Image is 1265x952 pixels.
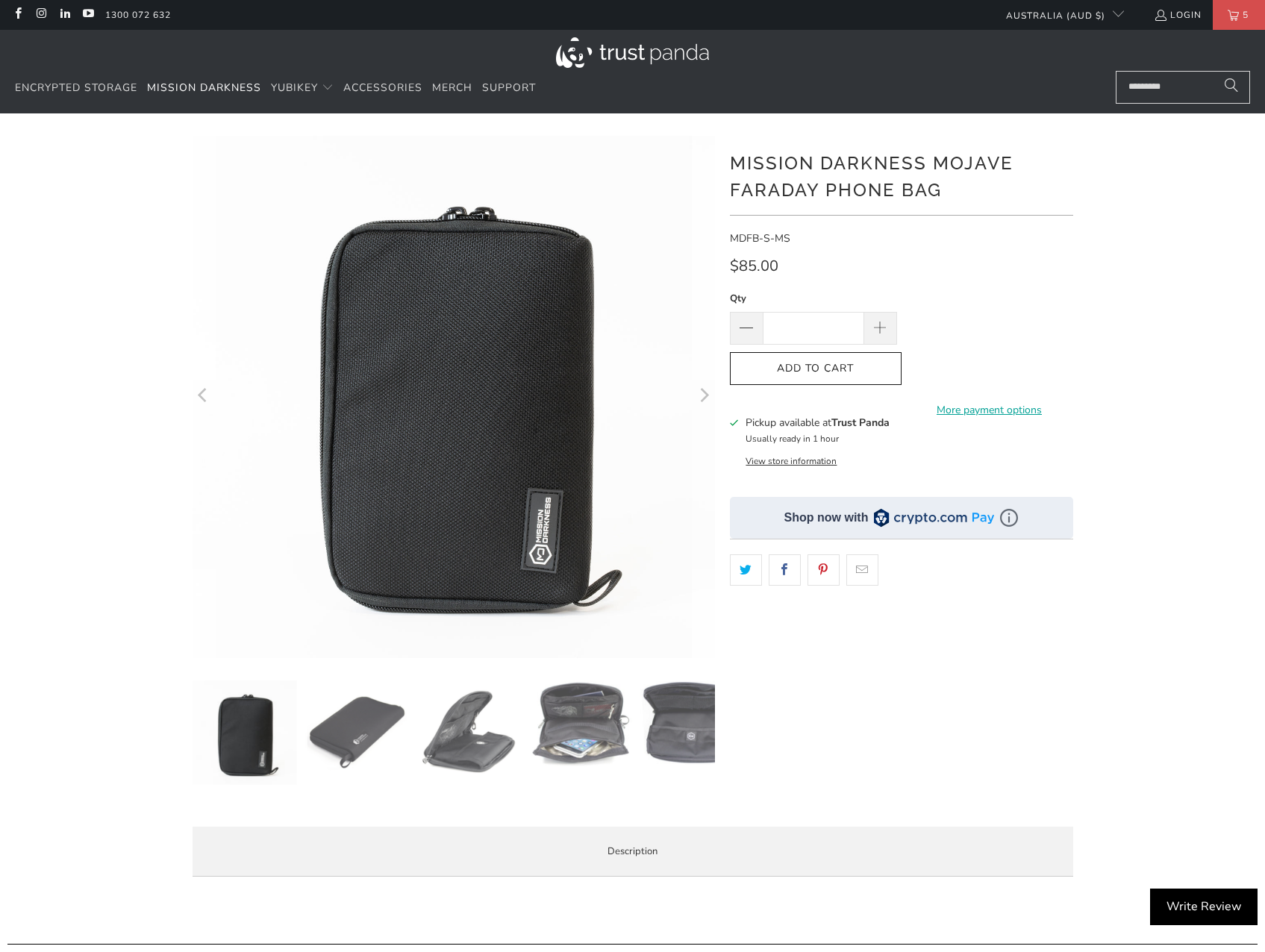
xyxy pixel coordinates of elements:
[1150,889,1258,926] div: Write Review
[846,554,878,586] a: Email this to a friend
[147,81,261,95] span: Mission Darkness
[769,554,801,586] a: Share this on Facebook
[105,7,171,23] a: 1300 072 632
[34,9,47,21] a: Trust Panda Australia on Instagram
[730,256,778,276] span: $85.00
[831,416,890,430] b: Trust Panda
[81,9,94,21] a: Trust Panda Australia on YouTube
[58,9,71,21] a: Trust Panda Australia on LinkedIn
[15,81,137,95] span: Encrypted Storage
[304,680,409,785] img: Mission Darkness Mojave Faraday Phone Bag - Trust Panda
[271,71,334,106] summary: YubiKey
[343,81,422,95] span: Accessories
[746,433,839,445] small: Usually ready in 1 hour
[746,363,886,375] span: Add to Cart
[730,352,902,386] button: Add to Cart
[15,71,536,106] nav: Translation missing: en.navigation.header.main_nav
[271,81,318,95] span: YubiKey
[193,136,715,658] a: Mission Darkness Mojave Faraday Phone Bag
[432,81,472,95] span: Merch
[730,554,762,586] a: Share this on Twitter
[746,455,837,467] button: View store information
[1116,71,1250,104] input: Search...
[730,147,1073,204] h1: Mission Darkness Mojave Faraday Phone Bag
[15,71,137,106] a: Encrypted Storage
[746,415,890,430] h3: Pickup available at
[482,71,536,106] a: Support
[193,680,297,785] img: Mission Darkness Mojave Faraday Phone Bag
[11,9,24,21] a: Trust Panda Australia on Facebook
[730,290,897,307] label: Qty
[1213,71,1250,104] button: Search
[784,510,869,526] div: Shop now with
[528,680,633,767] img: Mission Darkness Mojave Faraday Phone Bag - Trust Panda
[147,71,261,106] a: Mission Darkness
[1154,7,1202,23] a: Login
[692,136,716,658] button: Next
[432,71,472,106] a: Merch
[906,402,1073,419] a: More payment options
[192,136,216,658] button: Previous
[730,231,790,245] span: MDFB-S-MS
[416,680,521,785] img: Mission Darkness Mojave Faraday Phone Bag - Trust Panda
[343,71,422,106] a: Accessories
[556,37,709,68] img: Trust Panda Australia
[808,554,840,586] a: Share this on Pinterest
[193,827,1073,877] label: Description
[482,81,536,95] span: Support
[640,680,744,767] img: Mission Darkness Mojave Faraday Phone Bag - Trust Panda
